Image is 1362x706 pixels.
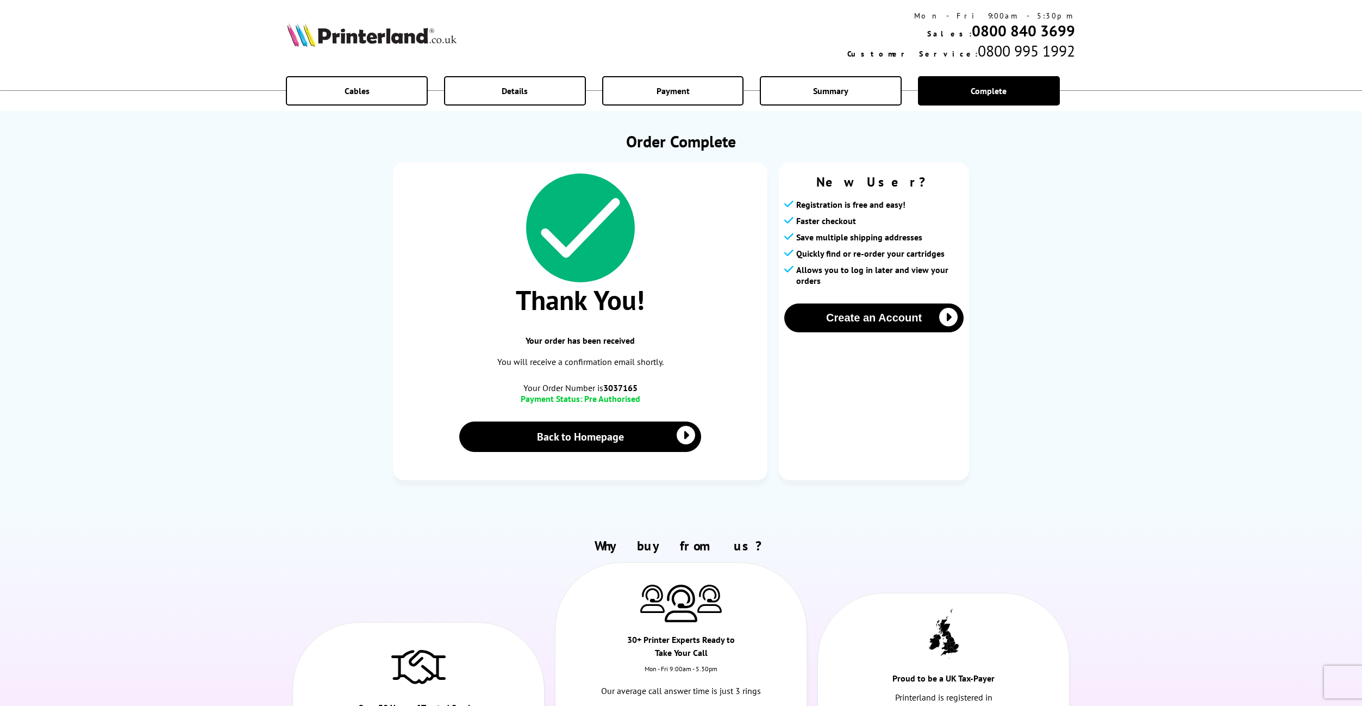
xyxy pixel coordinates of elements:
[881,672,1007,690] div: Proud to be a UK Tax-Payer
[584,393,640,404] span: Pre Authorised
[459,422,701,452] a: Back to Homepage
[929,609,959,659] img: UK tax payer
[847,49,978,59] span: Customer Service:
[657,85,690,96] span: Payment
[640,585,665,612] img: Printer Experts
[796,199,905,210] span: Registration is free and easy!
[593,684,769,698] p: Our average call answer time is just 3 rings
[603,382,638,393] b: 3037165
[813,85,848,96] span: Summary
[697,585,722,612] img: Printer Experts
[784,174,964,190] span: New User?
[502,85,528,96] span: Details
[287,537,1075,554] h2: Why buy from us?
[796,232,922,243] span: Save multiple shipping addresses
[796,248,945,259] span: Quickly find or re-order your cartridges
[847,11,1075,21] div: Mon - Fri 9:00am - 5:30pm
[555,665,807,684] div: Mon - Fri 9:00am - 5.30pm
[404,282,757,318] span: Thank You!
[404,335,757,346] span: Your order has been received
[978,41,1075,61] span: 0800 995 1992
[345,85,370,96] span: Cables
[618,633,744,665] div: 30+ Printer Experts Ready to Take Your Call
[391,645,446,688] img: Trusted Service
[796,215,856,226] span: Faster checkout
[404,382,757,393] span: Your Order Number is
[784,304,964,332] button: Create an Account
[971,85,1007,96] span: Complete
[393,131,969,152] h1: Order Complete
[665,585,697,622] img: Printer Experts
[927,29,972,39] span: Sales:
[972,21,1075,41] a: 0800 840 3699
[404,355,757,369] p: You will receive a confirmation email shortly.
[796,264,964,286] span: Allows you to log in later and view your orders
[521,393,582,404] span: Payment Status:
[287,23,457,47] img: Printerland Logo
